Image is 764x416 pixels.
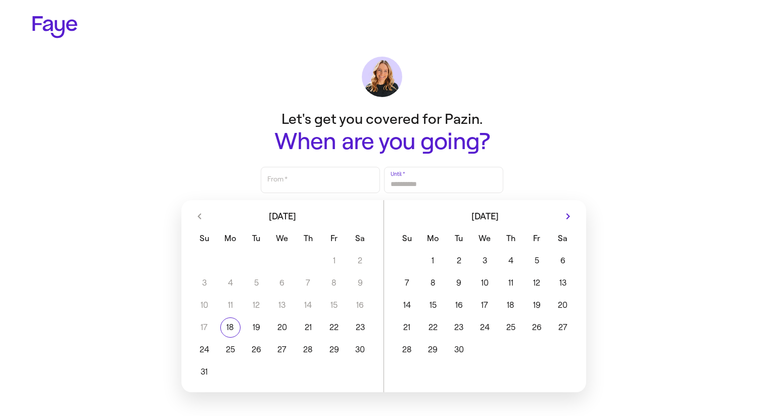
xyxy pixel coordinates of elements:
[446,295,471,315] button: 16
[394,295,420,315] button: 14
[447,228,470,249] span: Tuesday
[395,228,419,249] span: Sunday
[420,251,446,271] button: 1
[321,340,347,360] button: 29
[322,228,346,249] span: Friday
[472,273,498,293] button: 10
[244,228,268,249] span: Tuesday
[524,273,550,293] button: 12
[471,212,499,221] span: [DATE]
[525,228,549,249] span: Friday
[193,228,216,249] span: Sunday
[498,251,523,271] button: 4
[390,169,406,179] label: Until
[347,340,373,360] button: 30
[217,317,243,338] button: 18
[420,295,446,315] button: 15
[295,340,321,360] button: 28
[421,228,445,249] span: Monday
[420,317,446,338] button: 22
[321,317,347,338] button: 22
[446,340,471,360] button: 30
[270,228,294,249] span: Wednesday
[524,251,550,271] button: 5
[269,317,295,338] button: 20
[420,340,446,360] button: 29
[499,228,522,249] span: Thursday
[446,251,471,271] button: 2
[472,251,498,271] button: 3
[446,317,471,338] button: 23
[348,228,372,249] span: Saturday
[473,228,497,249] span: Wednesday
[551,228,575,249] span: Saturday
[472,295,498,315] button: 17
[524,295,550,315] button: 19
[550,295,576,315] button: 20
[446,273,471,293] button: 9
[296,228,320,249] span: Thursday
[560,208,576,224] button: Next month
[550,317,576,338] button: 27
[192,362,217,382] button: 31
[498,273,523,293] button: 11
[243,340,269,360] button: 26
[394,317,420,338] button: 21
[269,340,295,360] button: 27
[550,251,576,271] button: 6
[217,340,243,360] button: 25
[420,273,446,293] button: 8
[498,317,523,338] button: 25
[394,340,420,360] button: 28
[295,317,321,338] button: 21
[180,129,584,155] h1: When are you going?
[550,273,576,293] button: 13
[347,317,373,338] button: 23
[192,340,217,360] button: 24
[269,212,296,221] span: [DATE]
[472,317,498,338] button: 24
[243,317,269,338] button: 19
[218,228,242,249] span: Monday
[180,109,584,129] p: Let's get you covered for Pazin.
[394,273,420,293] button: 7
[524,317,550,338] button: 26
[498,295,523,315] button: 18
